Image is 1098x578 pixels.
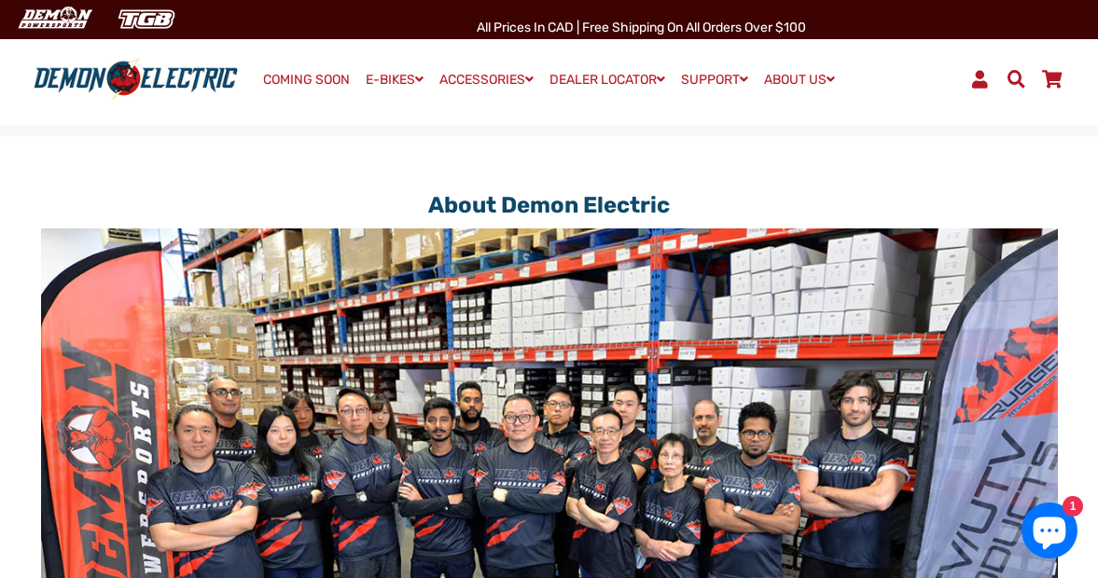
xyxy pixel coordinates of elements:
[108,4,185,34] img: TGB Canada
[257,67,356,93] a: COMING SOON
[757,66,841,93] a: ABOUT US
[9,4,99,34] img: Demon Electric
[1016,502,1083,563] inbox-online-store-chat: Shopify online store chat
[674,66,755,93] a: SUPPORT
[543,66,672,93] a: DEALER LOCATOR
[477,20,806,35] span: All Prices in CAD | Free shipping on all orders over $100
[359,66,430,93] a: E-BIKES
[41,192,1058,219] h1: About Demon Electric
[433,66,540,93] a: ACCESSORIES
[28,58,243,100] img: Demon Electric logo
